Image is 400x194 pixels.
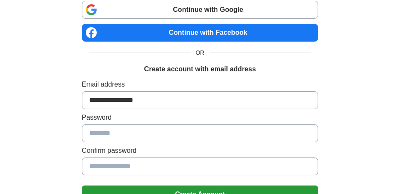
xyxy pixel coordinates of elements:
label: Confirm password [82,146,318,156]
a: Continue with Facebook [82,24,318,42]
span: OR [191,48,210,57]
h1: Create account with email address [144,64,256,74]
a: Continue with Google [82,1,318,19]
label: Password [82,112,318,123]
label: Email address [82,79,318,90]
